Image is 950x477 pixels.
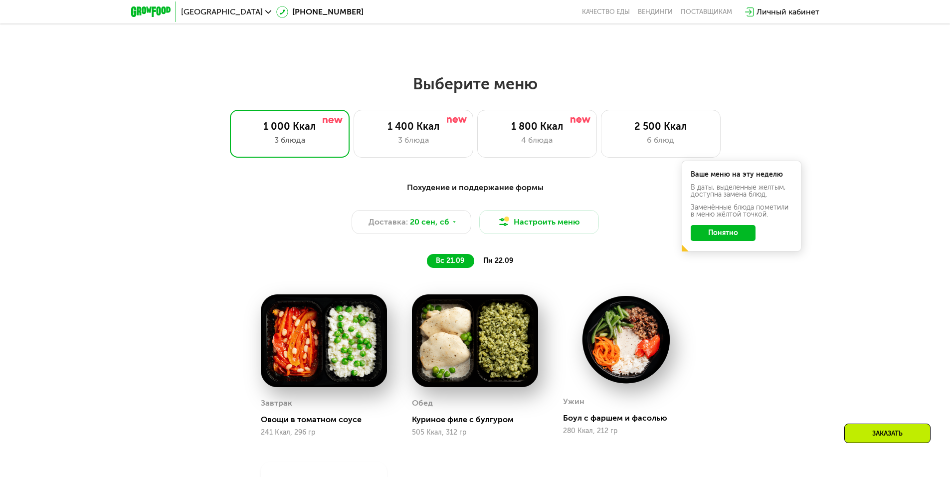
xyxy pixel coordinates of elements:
div: Обед [412,396,433,411]
button: Настроить меню [479,210,599,234]
a: Качество еды [582,8,630,16]
div: Заказать [844,424,931,443]
div: 280 Ккал, 212 гр [563,427,689,435]
div: Ужин [563,394,584,409]
div: В даты, выделенные желтым, доступна замена блюд. [691,184,792,198]
div: 1 400 Ккал [364,120,463,132]
span: Доставка: [369,216,408,228]
div: 3 блюда [364,134,463,146]
div: Куриное филе с булгуром [412,415,546,425]
div: Боул с фаршем и фасолью [563,413,697,423]
div: 505 Ккал, 312 гр [412,429,538,437]
span: [GEOGRAPHIC_DATA] [181,8,263,16]
div: Завтрак [261,396,292,411]
div: Ваше меню на эту неделю [691,171,792,178]
button: Понятно [691,225,756,241]
div: Овощи в томатном соусе [261,415,395,425]
div: Похудение и поддержание формы [180,182,770,194]
div: Заменённые блюда пометили в меню жёлтой точкой. [691,204,792,218]
div: 1 000 Ккал [240,120,339,132]
div: 4 блюда [488,134,586,146]
div: 6 блюд [611,134,710,146]
h2: Выберите меню [32,74,918,94]
a: [PHONE_NUMBER] [276,6,364,18]
div: Личный кабинет [757,6,819,18]
div: 1 800 Ккал [488,120,586,132]
span: вс 21.09 [436,256,464,265]
a: Вендинги [638,8,673,16]
div: 241 Ккал, 296 гр [261,429,387,437]
span: 20 сен, сб [410,216,449,228]
div: 3 блюда [240,134,339,146]
span: пн 22.09 [483,256,513,265]
div: 2 500 Ккал [611,120,710,132]
div: поставщикам [681,8,732,16]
